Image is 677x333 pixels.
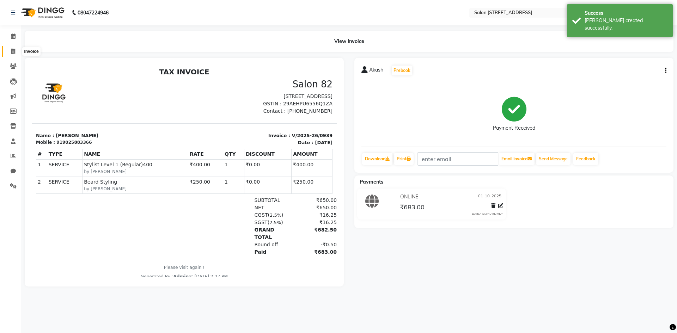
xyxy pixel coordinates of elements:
[218,176,262,184] div: Round off
[222,147,236,153] span: CGST
[213,112,260,129] td: ₹0.00
[472,212,503,217] div: Added on 01-10-2025
[400,193,418,201] span: ONLINE
[262,161,305,176] div: ₹682.50
[4,3,301,11] h2: TAX INVOICE
[52,121,155,127] small: by [PERSON_NAME]
[15,95,51,112] td: SERVICE
[4,74,23,81] div: Mobile :
[238,155,249,160] span: 2.5%
[218,132,262,139] div: SUBTOTAL
[157,28,301,35] p: [STREET_ADDRESS]
[157,43,301,50] p: Contact : [PHONE_NUMBER]
[585,17,667,32] div: Bill created successfully.
[191,84,212,95] th: QTY
[15,112,51,129] td: SERVICE
[417,152,498,166] input: enter email
[392,66,412,75] button: Prebook
[15,84,51,95] th: TYPE
[478,193,501,201] span: 01-10-2025
[262,147,305,154] div: ₹16.25
[5,84,16,95] th: #
[22,47,40,56] div: Invoice
[191,112,212,129] td: 1
[360,179,383,185] span: Payments
[400,203,425,213] span: ₹683.00
[213,95,260,112] td: ₹0.00
[260,112,301,129] td: ₹250.00
[260,84,301,95] th: AMOUNT
[262,184,305,191] div: ₹683.00
[218,154,262,161] div: ( )
[585,10,667,17] div: Success
[262,132,305,139] div: ₹650.00
[262,176,305,184] div: -₹0.50
[218,184,262,191] div: Paid
[218,147,262,154] div: ( )
[25,31,673,52] div: View Invoice
[238,148,250,153] span: 2.5%
[78,3,109,23] b: 08047224946
[262,139,305,147] div: ₹650.00
[157,74,301,81] p: Date : [DATE]
[213,84,260,95] th: DISCOUNT
[536,153,571,165] button: Send Message
[52,113,155,121] span: Beard Styling
[141,209,157,214] span: Admin
[157,112,191,129] td: ₹250.00
[157,95,191,112] td: ₹400.00
[157,35,301,43] p: GSTIN : 29AEHPU6556Q1ZA
[5,95,16,112] td: 1
[499,153,535,165] button: Email Invoice
[260,95,301,112] td: ₹400.00
[191,95,212,112] td: 1
[157,67,301,74] p: Invoice : V/2025-26/0939
[218,161,262,176] div: GRAND TOTAL
[222,155,236,160] span: SGST
[51,84,157,95] th: NAME
[394,153,414,165] a: Print
[25,74,60,81] div: 919025883366
[362,153,392,165] a: Download
[262,154,305,161] div: ₹16.25
[218,139,262,147] div: NET
[157,14,301,25] h3: Salon 82
[369,66,383,76] span: Akash
[4,199,301,206] p: Please visit again !
[157,84,191,95] th: RATE
[52,96,155,104] span: Stylist Level 1 (Regular)400
[4,67,148,74] p: Name : [PERSON_NAME]
[4,209,301,215] div: Generated By : at [DATE] 2:27 PM
[5,112,16,129] td: 2
[493,124,535,132] div: Payment Received
[18,3,66,23] img: logo
[52,104,155,110] small: by [PERSON_NAME]
[573,153,598,165] a: Feedback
